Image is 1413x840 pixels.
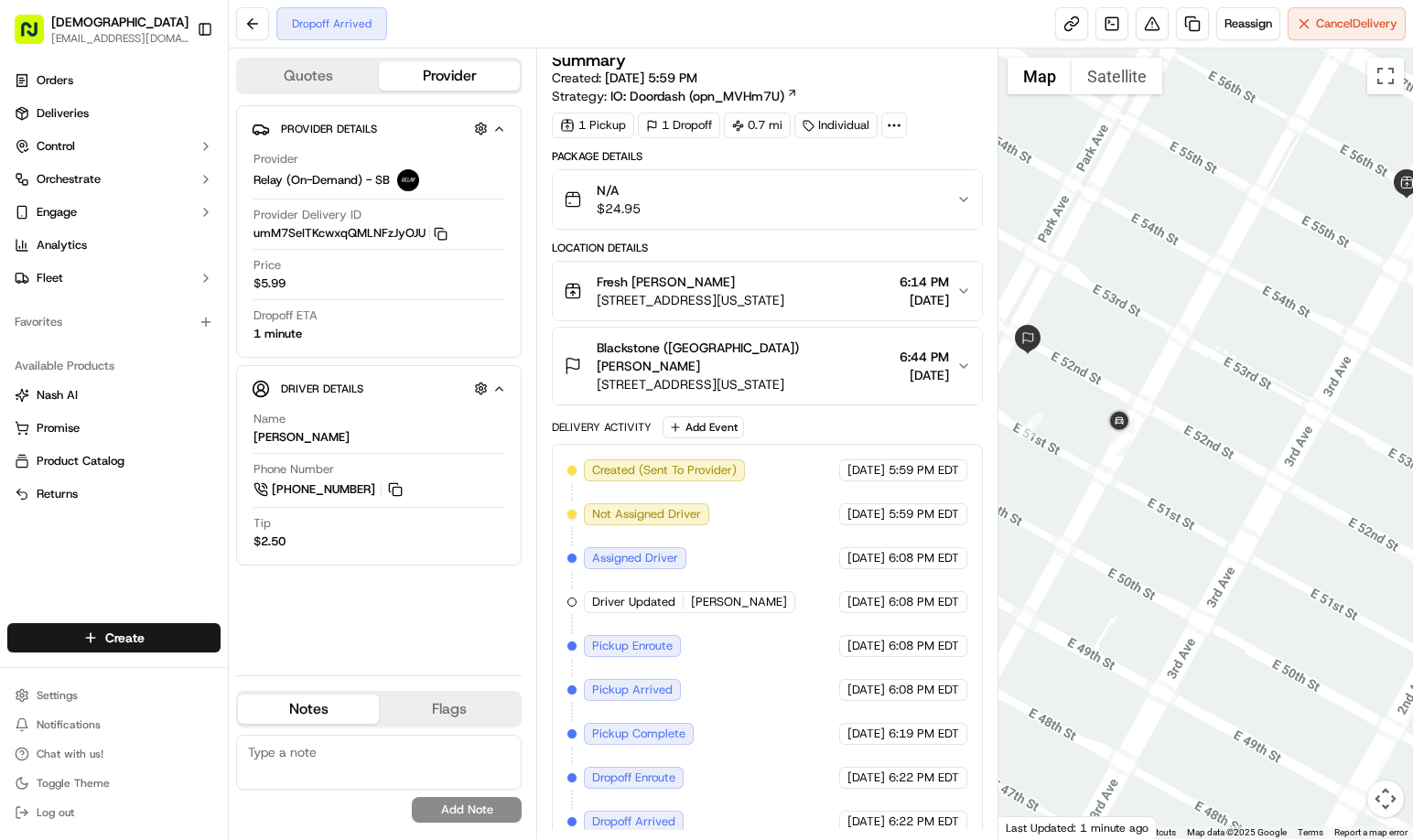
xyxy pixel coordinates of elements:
[51,31,189,46] button: [EMAIL_ADDRESS][DOMAIN_NAME]
[253,172,390,188] span: Relay (On-Demand) - SB
[281,382,363,396] span: Driver Details
[397,169,419,191] img: relay_logo_black.png
[15,387,213,404] a: Nash AI
[1288,7,1406,40] button: CancelDelivery
[1003,815,1063,839] img: Google
[691,594,787,610] span: [PERSON_NAME]
[1334,827,1408,837] a: Report a map error
[7,800,221,825] button: Log out
[37,387,78,404] span: Nash AI
[1107,432,1131,456] div: 6
[889,813,959,830] span: 6:22 PM EDT
[253,461,334,478] span: Phone Number
[182,310,221,324] span: Pylon
[847,638,885,654] span: [DATE]
[889,550,959,566] span: 6:08 PM EDT
[597,291,784,309] span: [STREET_ADDRESS][US_STATE]
[7,132,221,161] button: Control
[253,515,271,532] span: Tip
[379,695,520,724] button: Flags
[900,366,949,384] span: [DATE]
[7,712,221,738] button: Notifications
[253,411,286,427] span: Name
[610,87,798,105] a: IO: Doordash (opn_MVHm7U)
[155,267,169,282] div: 💻
[253,151,298,167] span: Provider
[37,805,74,820] span: Log out
[37,105,89,122] span: Deliveries
[552,69,697,87] span: Created:
[1367,781,1404,817] button: Map camera controls
[1367,58,1404,94] button: Toggle fullscreen view
[889,770,959,786] span: 6:22 PM EDT
[18,175,51,208] img: 1736555255976-a54dd68f-1ca7-489b-9aae-adbdc363a1c4
[253,479,405,500] a: [PHONE_NUMBER]
[253,326,302,342] div: 1 minute
[253,225,448,242] button: umM7SeITKcwxqQMLNFzJyOJU
[847,770,885,786] span: [DATE]
[62,193,232,208] div: We're available if you need us!
[37,72,73,89] span: Orders
[7,66,221,95] a: Orders
[7,264,221,293] button: Fleet
[1008,58,1072,94] button: Show street map
[1111,411,1135,435] div: 5
[847,594,885,610] span: [DATE]
[889,594,959,610] span: 6:08 PM EDT
[592,770,675,786] span: Dropoff Enroute
[37,453,124,469] span: Product Catalog
[7,381,221,410] button: Nash AI
[7,165,221,194] button: Orchestrate
[7,414,221,443] button: Promise
[610,87,784,105] span: IO: Doordash (opn_MVHm7U)
[253,275,286,292] span: $5.99
[889,638,959,654] span: 6:08 PM EDT
[37,270,63,286] span: Fleet
[311,180,333,202] button: Start new chat
[663,416,744,438] button: Add Event
[238,695,379,724] button: Notes
[889,506,959,522] span: 5:59 PM EDT
[37,265,140,284] span: Knowledge Base
[597,375,892,393] span: [STREET_ADDRESS][US_STATE]
[1003,815,1063,839] a: Open this area in Google Maps (opens a new window)
[1298,827,1323,837] a: Terms (opens in new tab)
[553,170,982,229] button: N/A$24.95
[379,61,520,91] button: Provider
[48,118,329,137] input: Got a question? Start typing here...
[552,149,983,164] div: Package Details
[553,262,982,320] button: Fresh [PERSON_NAME][STREET_ADDRESS][US_STATE]6:14 PM[DATE]
[900,348,949,366] span: 6:44 PM
[281,122,377,136] span: Provider Details
[552,241,983,255] div: Location Details
[724,113,791,138] div: 0.7 mi
[1224,16,1272,32] span: Reassign
[592,462,737,479] span: Created (Sent To Provider)
[552,87,798,105] div: Strategy:
[15,453,213,469] a: Product Catalog
[552,420,652,435] div: Delivery Activity
[605,70,697,86] span: [DATE] 5:59 PM
[18,18,55,55] img: Nash
[7,447,221,476] button: Product Catalog
[7,623,221,652] button: Create
[592,638,673,654] span: Pickup Enroute
[37,237,87,253] span: Analytics
[51,13,189,31] button: [DEMOGRAPHIC_DATA]
[7,231,221,260] a: Analytics
[847,813,885,830] span: [DATE]
[37,776,110,791] span: Toggle Theme
[847,682,885,698] span: [DATE]
[7,741,221,767] button: Chat with us!
[37,138,75,155] span: Control
[253,307,318,324] span: Dropoff ETA
[553,328,982,404] button: Blackstone ([GEOGRAPHIC_DATA]) [PERSON_NAME][STREET_ADDRESS][US_STATE]6:44 PM[DATE]
[37,204,77,221] span: Engage
[998,816,1157,839] div: Last Updated: 1 minute ago
[552,52,626,69] h3: Summary
[238,61,379,91] button: Quotes
[900,273,949,291] span: 6:14 PM
[7,683,221,708] button: Settings
[889,462,959,479] span: 5:59 PM EDT
[592,682,673,698] span: Pickup Arrived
